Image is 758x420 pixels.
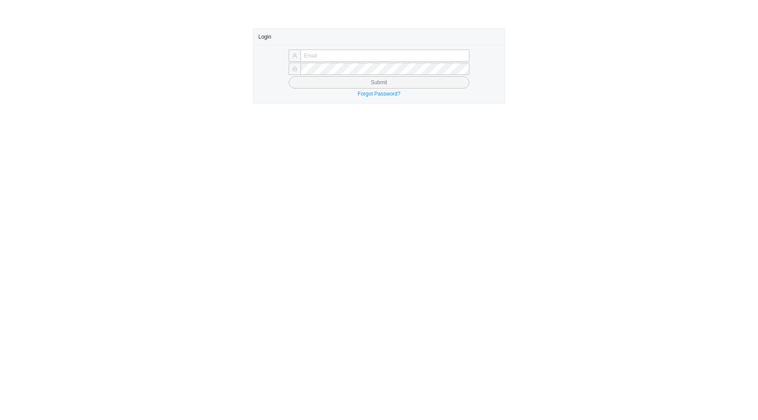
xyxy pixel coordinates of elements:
a: Forgot Password? [358,91,400,97]
span: user [292,53,297,58]
input: Email [300,50,469,62]
div: Login [258,28,500,45]
span: lock [292,66,297,71]
button: Submit [289,76,469,89]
